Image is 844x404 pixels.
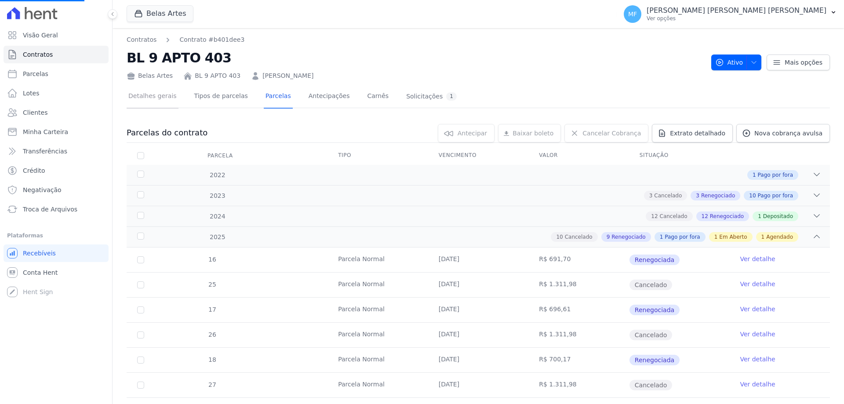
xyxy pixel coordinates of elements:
td: R$ 1.311,98 [528,373,629,397]
span: Renegociado [611,233,645,241]
a: Transferências [4,142,109,160]
span: Nova cobrança avulsa [754,129,822,138]
span: 9 [607,233,610,241]
span: Renegociada [629,255,680,265]
td: R$ 1.311,98 [528,323,629,347]
td: R$ 691,70 [528,247,629,272]
span: Clientes [23,108,47,117]
span: Cancelado [629,330,672,340]
span: Cancelado [629,380,672,390]
a: Ver detalhe [740,355,775,364]
span: 1 [758,212,761,220]
input: Só é possível selecionar pagamentos em aberto [137,382,144,389]
span: Contratos [23,50,53,59]
td: Parcela Normal [327,373,428,397]
div: 1 [446,92,457,101]
a: Tipos de parcelas [193,85,250,109]
span: 1 [761,233,765,241]
a: Detalhes gerais [127,85,178,109]
div: Belas Artes [127,71,173,80]
a: Mais opções [767,55,830,70]
span: 1 [660,233,663,241]
input: Só é possível selecionar pagamentos em aberto [137,331,144,338]
a: Ver detalhe [740,280,775,288]
span: Recebíveis [23,249,56,258]
a: Ver detalhe [740,255,775,263]
span: 16 [207,256,216,263]
div: Solicitações [406,92,457,101]
td: [DATE] [428,247,529,272]
span: Transferências [23,147,67,156]
span: Pago por fora [665,233,700,241]
a: Ver detalhe [740,330,775,338]
th: Situação [629,146,730,165]
span: 25 [207,281,216,288]
h3: Parcelas do contrato [127,127,207,138]
h2: BL 9 APTO 403 [127,48,704,68]
a: Contratos [127,35,156,44]
td: [DATE] [428,273,529,297]
span: Pago por fora [758,171,793,179]
span: 10 [749,192,756,200]
a: Recebíveis [4,244,109,262]
a: Visão Geral [4,26,109,44]
th: Valor [528,146,629,165]
a: Contrato #b401dee3 [179,35,244,44]
input: Só é possível selecionar pagamentos em aberto [137,357,144,364]
a: Troca de Arquivos [4,200,109,218]
input: Só é possível selecionar pagamentos em aberto [137,256,144,263]
nav: Breadcrumb [127,35,704,44]
span: Depositado [763,212,793,220]
span: Ativo [715,55,743,70]
div: Plataformas [7,230,105,241]
span: Cancelado [654,192,682,200]
button: Ativo [711,55,762,70]
td: Parcela Normal [327,323,428,347]
nav: Breadcrumb [127,35,244,44]
span: 18 [207,356,216,363]
span: Renegociada [629,305,680,315]
td: R$ 700,17 [528,348,629,372]
span: Pago por fora [758,192,793,200]
p: [PERSON_NAME] [PERSON_NAME] [PERSON_NAME] [647,6,826,15]
span: 12 [702,212,708,220]
button: MF [PERSON_NAME] [PERSON_NAME] [PERSON_NAME] Ver opções [617,2,844,26]
span: 12 [651,212,658,220]
span: Agendado [766,233,793,241]
input: Só é possível selecionar pagamentos em aberto [137,306,144,313]
a: [PERSON_NAME] [262,71,313,80]
a: Extrato detalhado [652,124,733,142]
span: 26 [207,331,216,338]
a: Negativação [4,181,109,199]
p: Ver opções [647,15,826,22]
span: Conta Hent [23,268,58,277]
a: Ver detalhe [740,380,775,389]
a: Parcelas [4,65,109,83]
th: Vencimento [428,146,529,165]
input: Só é possível selecionar pagamentos em aberto [137,281,144,288]
a: Conta Hent [4,264,109,281]
span: Renegociado [701,192,735,200]
a: Parcelas [264,85,293,109]
span: Minha Carteira [23,127,68,136]
td: R$ 696,61 [528,298,629,322]
td: [DATE] [428,323,529,347]
span: Renegociada [629,355,680,365]
div: Parcela [197,147,244,164]
span: Mais opções [785,58,822,67]
a: Lotes [4,84,109,102]
td: [DATE] [428,348,529,372]
span: MF [628,11,637,17]
span: Visão Geral [23,31,58,40]
span: 1 [753,171,756,179]
th: Tipo [327,146,428,165]
span: Em Aberto [719,233,747,241]
span: Troca de Arquivos [23,205,77,214]
button: Belas Artes [127,5,193,22]
span: Cancelado [629,280,672,290]
span: 17 [207,306,216,313]
a: Carnês [365,85,390,109]
span: Crédito [23,166,45,175]
td: Parcela Normal [327,348,428,372]
td: Parcela Normal [327,247,428,272]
